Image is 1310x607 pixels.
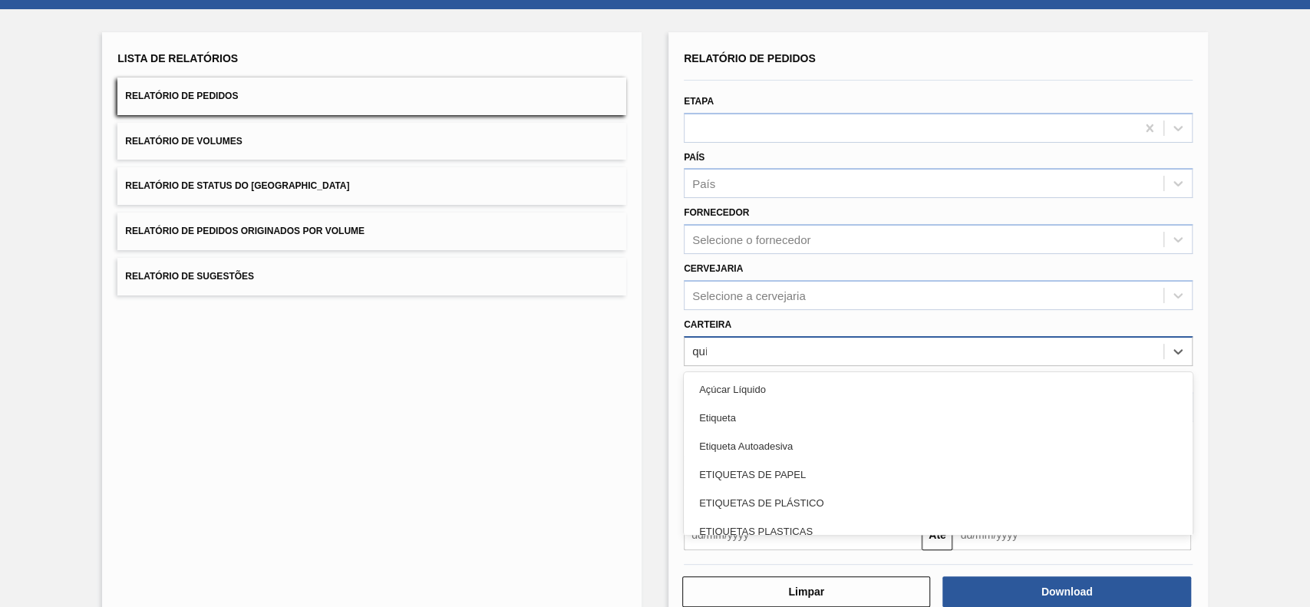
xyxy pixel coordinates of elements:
[684,432,1193,460] div: Etiqueta Autoadesiva
[684,96,714,107] label: Etapa
[125,271,254,282] span: Relatório de Sugestões
[952,520,1190,550] input: dd/mm/yyyy
[117,167,626,205] button: Relatório de Status do [GEOGRAPHIC_DATA]
[125,226,365,236] span: Relatório de Pedidos Originados por Volume
[942,576,1190,607] button: Download
[684,489,1193,517] div: ETIQUETAS DE PLÁSTICO
[117,258,626,295] button: Relatório de Sugestões
[922,520,952,550] button: Até
[684,207,749,218] label: Fornecedor
[684,517,1193,546] div: ETIQUETAS PLASTICAS
[117,52,238,64] span: Lista de Relatórios
[117,123,626,160] button: Relatório de Volumes
[684,460,1193,489] div: ETIQUETAS DE PAPEL
[125,180,349,191] span: Relatório de Status do [GEOGRAPHIC_DATA]
[684,152,704,163] label: País
[692,289,806,302] div: Selecione a cervejaria
[692,233,810,246] div: Selecione o fornecedor
[117,213,626,250] button: Relatório de Pedidos Originados por Volume
[117,78,626,115] button: Relatório de Pedidos
[125,136,242,147] span: Relatório de Volumes
[682,576,930,607] button: Limpar
[684,404,1193,432] div: Etiqueta
[684,263,743,274] label: Cervejaria
[684,319,731,330] label: Carteira
[684,375,1193,404] div: Açúcar Líquido
[684,520,922,550] input: dd/mm/yyyy
[125,91,238,101] span: Relatório de Pedidos
[692,177,715,190] div: País
[684,52,816,64] span: Relatório de Pedidos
